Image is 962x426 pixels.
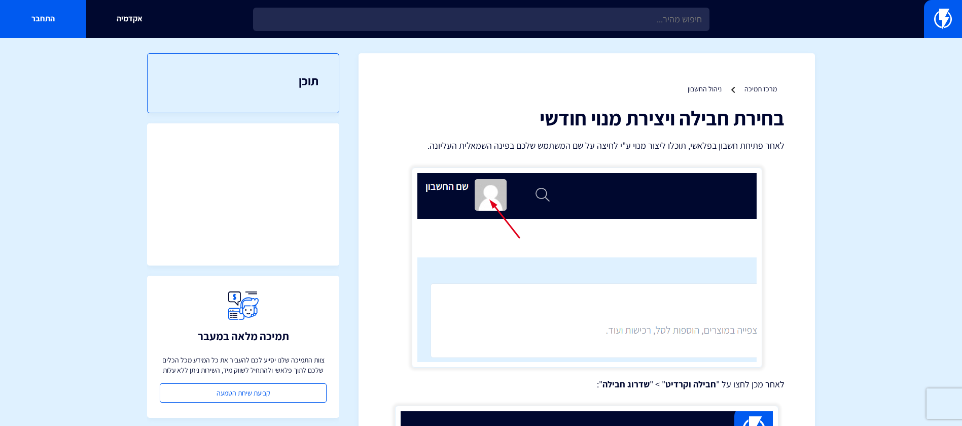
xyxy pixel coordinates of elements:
[744,84,777,93] a: מרכז תמיכה
[665,378,716,390] strong: חבילה וקרדיט
[602,378,650,390] strong: שדרוג חבילה
[389,378,785,391] p: לאחר מכן לחצו על " " > " ":
[160,383,327,403] a: קביעת שיחת הטמעה
[198,330,289,342] h3: תמיכה מלאה במעבר
[168,74,318,87] h3: תוכן
[160,355,327,375] p: צוות התמיכה שלנו יסייע לכם להעביר את כל המידע מכל הכלים שלכם לתוך פלאשי ולהתחיל לשווק מיד, השירות...
[688,84,722,93] a: ניהול החשבון
[253,8,709,31] input: חיפוש מהיר...
[389,139,785,152] p: לאחר פתיחת חשבון בפלאשי, תוכלו ליצור מנוי ע"י לחיצה על שם המשתמש שלכם בפינה השמאלית העליונה.
[389,107,785,129] h1: בחירת חבילה ויצירת מנוי חודשי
